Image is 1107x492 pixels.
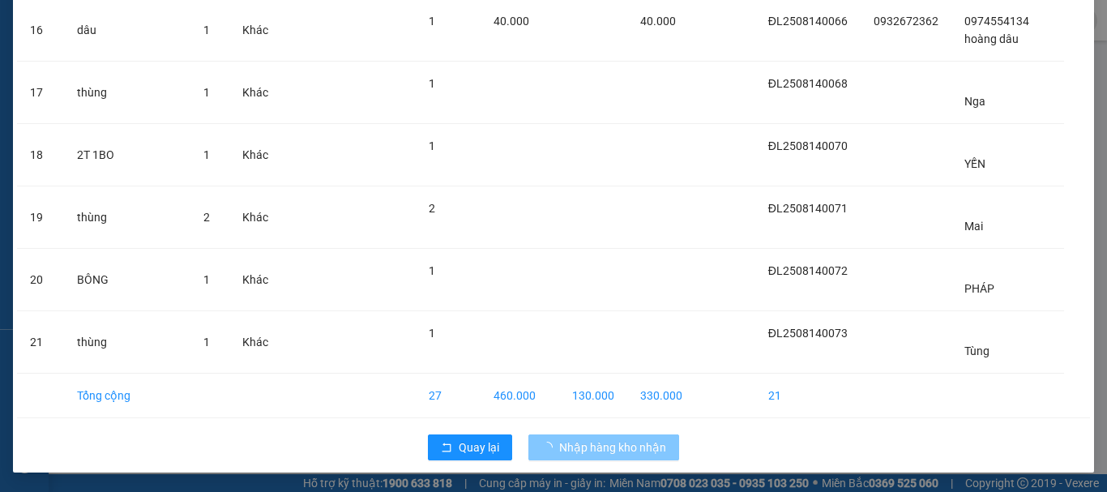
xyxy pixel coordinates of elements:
[627,374,695,418] td: 330.000
[541,442,559,453] span: loading
[429,139,435,152] span: 1
[429,77,435,90] span: 1
[481,374,559,418] td: 460.000
[17,124,64,186] td: 18
[203,86,210,99] span: 1
[428,434,512,460] button: rollbackQuay lại
[874,15,938,28] span: 0932672362
[964,15,1029,28] span: 0974554134
[768,327,848,340] span: ĐL2508140073
[416,374,481,418] td: 27
[559,439,666,456] span: Nhập hàng kho nhận
[441,442,452,455] span: rollback
[964,95,985,108] span: Nga
[964,32,1019,45] span: hoàng dâu
[494,15,529,28] span: 40.000
[459,439,499,456] span: Quay lại
[64,374,190,418] td: Tổng cộng
[429,327,435,340] span: 1
[768,77,848,90] span: ĐL2508140068
[964,282,994,295] span: PHÁP
[429,202,435,215] span: 2
[229,186,281,249] td: Khác
[964,344,989,357] span: Tùng
[17,186,64,249] td: 19
[64,186,190,249] td: thùng
[964,157,985,170] span: YẾN
[768,264,848,277] span: ĐL2508140072
[229,124,281,186] td: Khác
[17,249,64,311] td: 20
[64,311,190,374] td: thùng
[203,273,210,286] span: 1
[203,336,210,349] span: 1
[229,249,281,311] td: Khác
[203,24,210,36] span: 1
[768,202,848,215] span: ĐL2508140071
[528,434,679,460] button: Nhập hàng kho nhận
[64,62,190,124] td: thùng
[640,15,676,28] span: 40.000
[429,15,435,28] span: 1
[755,374,861,418] td: 21
[964,220,983,233] span: Mai
[203,148,210,161] span: 1
[203,211,210,224] span: 2
[64,124,190,186] td: 2T 1BO
[429,264,435,277] span: 1
[559,374,627,418] td: 130.000
[17,62,64,124] td: 17
[768,139,848,152] span: ĐL2508140070
[17,311,64,374] td: 21
[229,62,281,124] td: Khác
[768,15,848,28] span: ĐL2508140066
[64,249,190,311] td: BÔNG
[229,311,281,374] td: Khác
